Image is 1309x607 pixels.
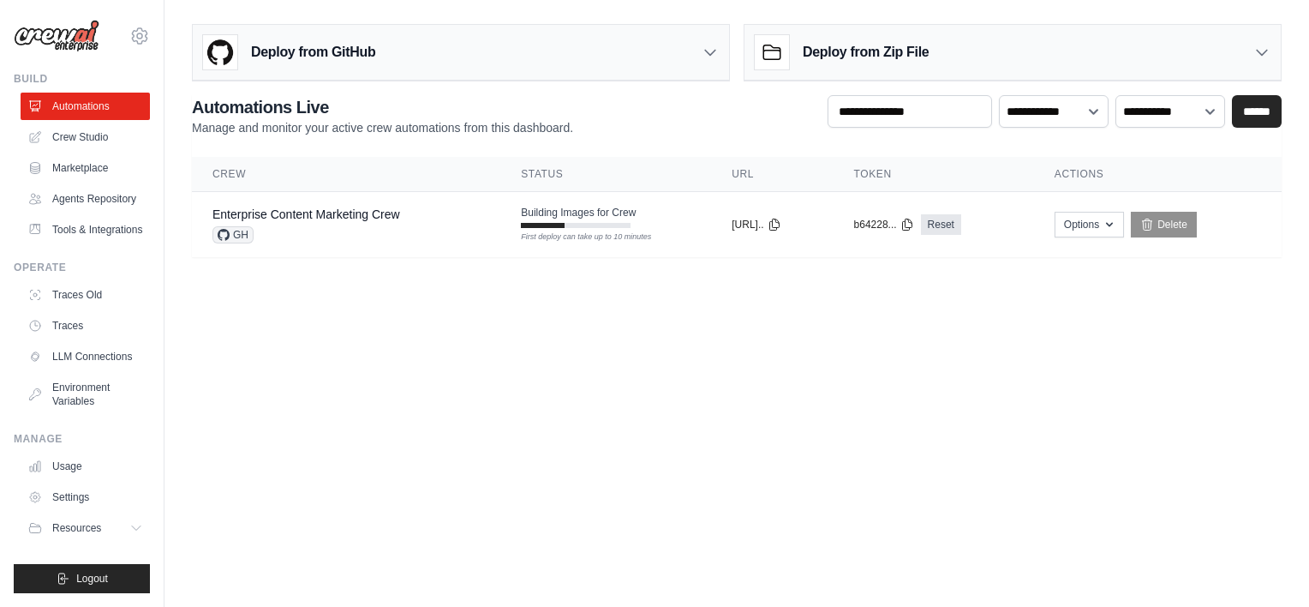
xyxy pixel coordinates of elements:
a: Automations [21,93,150,120]
a: Marketplace [21,154,150,182]
th: Actions [1034,157,1282,192]
h2: Automations Live [192,95,573,119]
a: LLM Connections [21,343,150,370]
h3: Deploy from Zip File [803,42,929,63]
th: Status [500,157,711,192]
button: Resources [21,514,150,542]
button: Options [1055,212,1124,237]
a: Crew Studio [21,123,150,151]
div: Manage [14,432,150,446]
a: Reset [921,214,961,235]
h3: Deploy from GitHub [251,42,375,63]
div: Operate [14,261,150,274]
div: Build [14,72,150,86]
a: Environment Variables [21,374,150,415]
a: Enterprise Content Marketing Crew [212,207,400,221]
p: Manage and monitor your active crew automations from this dashboard. [192,119,573,136]
img: GitHub Logo [203,35,237,69]
a: Tools & Integrations [21,216,150,243]
a: Traces Old [21,281,150,309]
button: Logout [14,564,150,593]
th: URL [711,157,833,192]
div: First deploy can take up to 10 minutes [521,231,631,243]
img: Logo [14,20,99,52]
span: Logout [76,572,108,586]
span: Building Images for Crew [521,206,636,219]
a: Settings [21,484,150,511]
a: Usage [21,453,150,480]
span: Resources [52,521,101,535]
span: GH [212,226,254,243]
th: Token [834,157,1034,192]
a: Traces [21,312,150,340]
a: Delete [1131,212,1197,237]
button: b64228... [854,218,914,231]
th: Crew [192,157,500,192]
a: Agents Repository [21,185,150,213]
